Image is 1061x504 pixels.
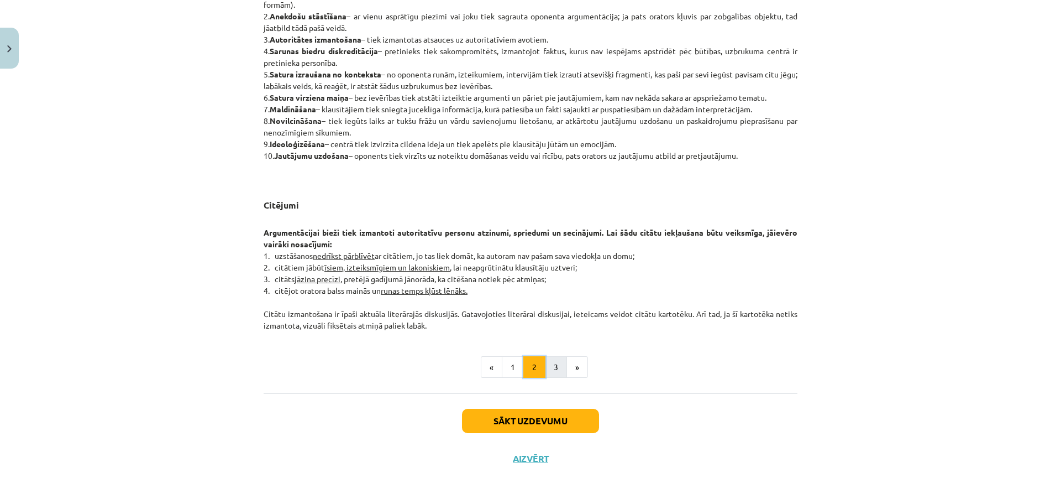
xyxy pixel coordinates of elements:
strong: Novilcināšana [270,116,322,126]
strong: Autoritātes izmantošana [270,34,361,44]
u: jāzina precīzi [295,274,340,284]
strong: Jautājumu uzdošana [274,150,349,160]
nav: Page navigation example [264,356,797,378]
button: 2 [523,356,545,378]
strong: Sarunas biedru diskreditācija [270,46,378,56]
button: Aizvērt [510,453,551,464]
strong: Anekdošu stāstīšana [270,11,346,21]
strong: Citējumi [264,199,299,211]
button: » [566,356,588,378]
strong: Maldināšana [270,104,316,114]
button: 3 [545,356,567,378]
u: runas temps kļūst lēnāks. [381,285,468,295]
button: Sākt uzdevumu [462,409,599,433]
strong: Satura virziena maiņa [270,92,349,102]
button: 1 [502,356,524,378]
strong: Ideoloģizēšana [270,139,325,149]
strong: Satura izraušana no konteksta [270,69,381,79]
button: « [481,356,502,378]
u: nedrīkst pārblīvēt [313,251,375,261]
img: icon-close-lesson-0947bae3869378f0d4975bcd49f059093ad1ed9edebbc8119c70593378902aed.svg [7,45,12,53]
p: 1. uzstāšanos ar citātiem, jo tas liek domāt, ka autoram nav pašam sava viedokļa un domu; 2. citā... [264,215,797,331]
u: īsiem, izteiksmīgiem un lakoniskiem [324,262,450,272]
strong: Argumentācijai bieži tiek izmantoti autoritatīvu personu atzinumi, spriedumi un secinājumi. Lai š... [264,227,797,249]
